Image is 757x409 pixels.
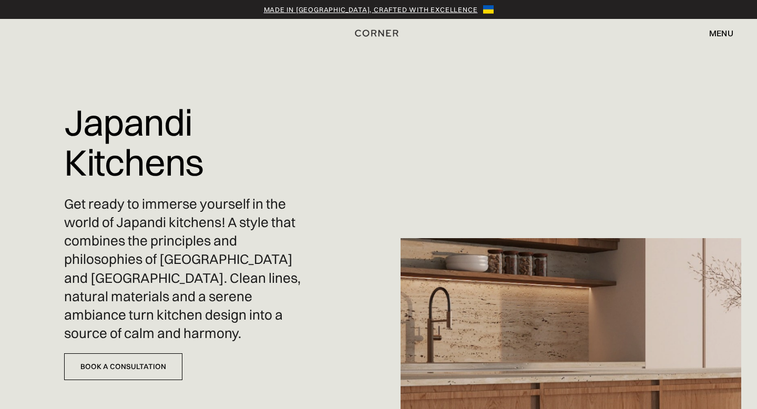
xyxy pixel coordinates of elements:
a: Book a Consultation [64,353,182,380]
h1: Japandi Kitchens [64,95,308,190]
a: Made in [GEOGRAPHIC_DATA], crafted with excellence [264,4,478,15]
div: menu [699,24,733,42]
a: home [348,26,410,40]
p: Get ready to immerse yourself in the world of Japandi kitchens! A style that combines the princip... [64,195,308,343]
div: menu [709,29,733,37]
